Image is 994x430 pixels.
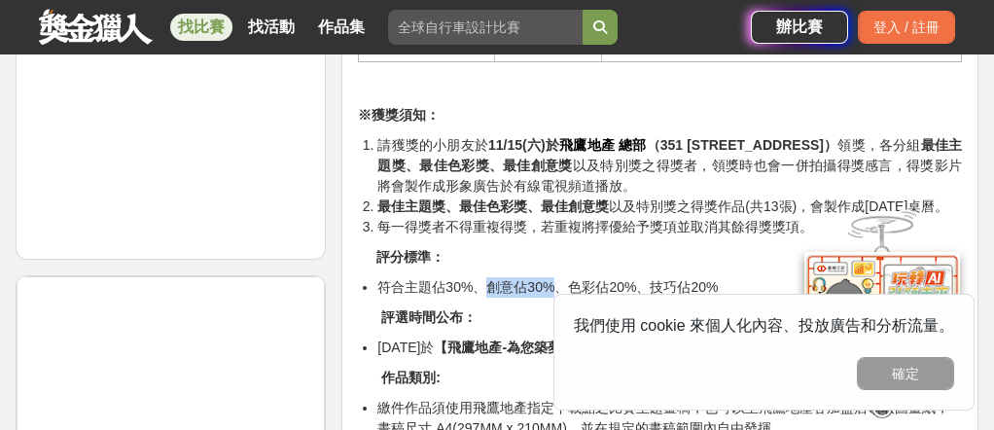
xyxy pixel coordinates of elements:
strong: 作品類別: [381,370,441,385]
strong: 評分標準： [376,249,444,265]
strong: 最佳主題獎、最佳色彩獎、最佳創意獎 [377,198,609,214]
span: 符合主題佔30%、創意佔30%、色彩佔20%、技巧佔20% [377,279,718,295]
input: 全球自行車設計比賽 [388,10,583,45]
div: 登入 / 註冊 [858,11,955,44]
a: 找比賽 [170,14,232,41]
button: 確定 [857,357,954,390]
a: 辦比賽 [751,11,848,44]
span: [DATE]於 Facebook 粉絲專頁公布 [377,340,860,355]
a: 找活動 [240,14,302,41]
span: 領獎，各分組 以及特別獎之得獎者，領獎時也會一併拍攝得獎感言，得獎影片將會製作成形象廣告於有線電視頻道播放。 [377,137,962,194]
img: d2146d9a-e6f6-4337-9592-8cefde37ba6b.png [804,252,960,381]
strong: 11/15(六)於 [488,137,559,153]
span: 每一得獎者不得重複得獎，若重複將擇優給予獎項並取消其餘得獎獎項。 [377,219,813,234]
strong: 【飛鷹地產-為您築夢 竹苗地區最大房仲品牌】 [434,340,715,355]
strong: 飛鷹地產 總部 [559,137,646,153]
span: 我們使用 cookie 來個人化內容、投放廣告和分析流量。 [574,317,954,334]
span: 以及特別獎之得獎作品(共13張)，會製作成[DATE]桌曆。 [377,198,948,214]
strong: ※獲獎須知： [358,107,440,123]
strong: （351 [STREET_ADDRESS]） [647,137,838,153]
strong: 評選時間公布： [381,309,477,325]
span: 請獲獎的小朋友於 [377,137,559,153]
strong: 最佳主題獎、最佳色彩獎、最佳創意獎 [377,137,962,173]
a: 作品集 [310,14,373,41]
